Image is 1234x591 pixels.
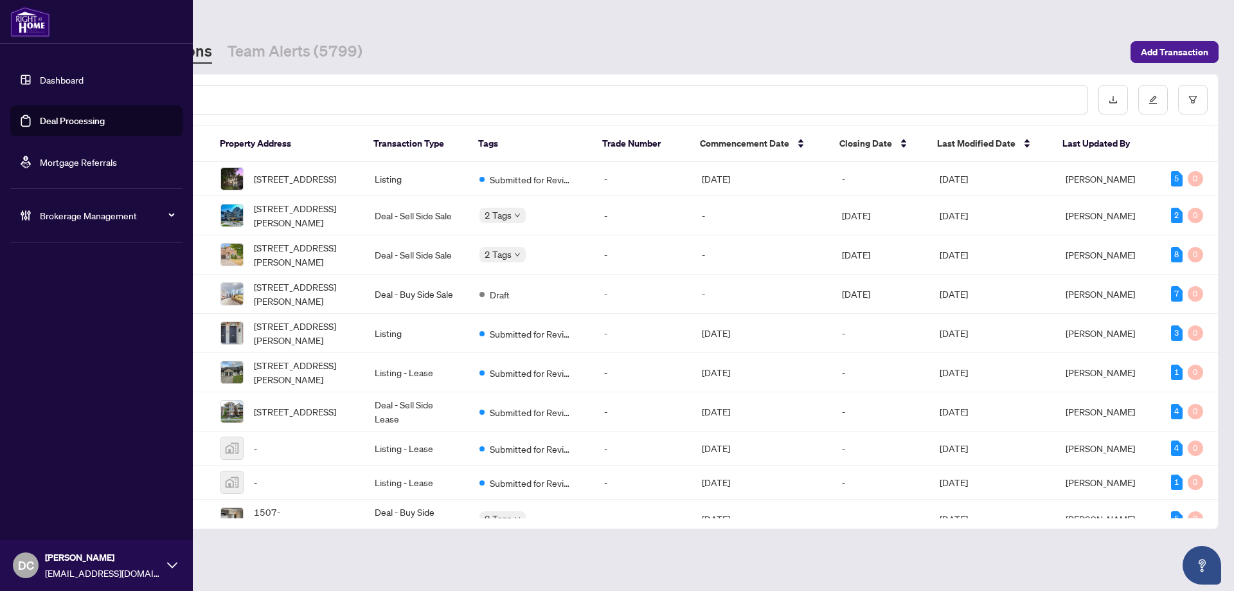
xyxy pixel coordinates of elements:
[692,466,832,500] td: [DATE]
[490,327,573,341] span: Submitted for Review
[1171,247,1183,262] div: 8
[1109,95,1118,104] span: download
[364,162,469,196] td: Listing
[40,208,174,223] span: Brokerage Management
[1171,286,1183,302] div: 7
[1183,546,1221,585] button: Open asap
[1131,41,1219,63] button: Add Transaction
[1178,85,1208,114] button: filter
[254,319,354,347] span: [STREET_ADDRESS][PERSON_NAME]
[221,437,243,459] img: thumbnail-img
[594,314,692,353] td: -
[940,210,968,221] span: [DATE]
[1188,441,1203,456] div: 0
[10,6,50,37] img: logo
[1171,441,1183,456] div: 4
[937,136,1015,150] span: Last Modified Date
[1171,475,1183,490] div: 1
[1055,275,1160,314] td: [PERSON_NAME]
[364,314,469,353] td: Listing
[1171,208,1183,223] div: 2
[254,280,354,308] span: [STREET_ADDRESS][PERSON_NAME]
[45,550,161,565] span: [PERSON_NAME]
[594,275,692,314] td: -
[940,477,968,488] span: [DATE]
[364,466,469,500] td: Listing - Lease
[490,366,573,380] span: Submitted for Review
[592,126,690,162] th: Trade Number
[940,442,968,454] span: [DATE]
[1188,404,1203,419] div: 0
[594,500,692,539] td: -
[490,476,573,490] span: Submitted for Review
[364,353,469,392] td: Listing - Lease
[254,172,336,186] span: [STREET_ADDRESS]
[221,205,243,226] img: thumbnail-img
[594,162,692,196] td: -
[514,516,521,522] span: down
[254,405,336,419] span: [STREET_ADDRESS]
[832,275,929,314] td: [DATE]
[1055,162,1160,196] td: [PERSON_NAME]
[1171,365,1183,380] div: 1
[514,212,521,219] span: down
[221,322,243,344] img: thumbnail-img
[1171,404,1183,419] div: 4
[1055,235,1160,275] td: [PERSON_NAME]
[221,471,243,493] img: thumbnail-img
[927,126,1052,162] th: Last Modified Date
[40,115,105,127] a: Deal Processing
[40,74,84,86] a: Dashboard
[1188,95,1197,104] span: filter
[221,168,243,190] img: thumbnail-img
[364,392,469,432] td: Deal - Sell Side Lease
[1188,325,1203,341] div: 0
[1055,353,1160,392] td: [PERSON_NAME]
[1098,85,1128,114] button: download
[1055,466,1160,500] td: [PERSON_NAME]
[594,466,692,500] td: -
[221,508,243,530] img: thumbnail-img
[700,136,789,150] span: Commencement Date
[221,361,243,383] img: thumbnail-img
[1149,95,1158,104] span: edit
[940,288,968,300] span: [DATE]
[1055,314,1160,353] td: [PERSON_NAME]
[1138,85,1168,114] button: edit
[832,466,929,500] td: -
[832,314,929,353] td: -
[364,500,469,539] td: Deal - Buy Side Lease
[692,353,832,392] td: [DATE]
[254,241,354,269] span: [STREET_ADDRESS][PERSON_NAME]
[18,556,34,574] span: DC
[832,392,929,432] td: -
[363,126,468,162] th: Transaction Type
[594,235,692,275] td: -
[490,287,510,302] span: Draft
[364,235,469,275] td: Deal - Sell Side Sale
[940,173,968,185] span: [DATE]
[221,244,243,266] img: thumbnail-img
[1171,511,1183,527] div: 5
[1171,171,1183,186] div: 5
[1171,325,1183,341] div: 3
[692,162,832,196] td: [DATE]
[940,406,968,417] span: [DATE]
[254,505,354,533] span: 1507-[STREET_ADDRESS]
[1055,392,1160,432] td: [PERSON_NAME]
[364,196,469,235] td: Deal - Sell Side Sale
[210,126,363,162] th: Property Address
[1188,208,1203,223] div: 0
[1188,365,1203,380] div: 0
[1188,286,1203,302] div: 0
[692,196,832,235] td: -
[40,156,117,168] a: Mortgage Referrals
[1141,42,1208,62] span: Add Transaction
[1188,247,1203,262] div: 0
[254,201,354,230] span: [STREET_ADDRESS][PERSON_NAME]
[254,475,257,489] span: -
[364,432,469,466] td: Listing - Lease
[254,358,354,386] span: [STREET_ADDRESS][PERSON_NAME]
[221,283,243,305] img: thumbnail-img
[832,162,929,196] td: -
